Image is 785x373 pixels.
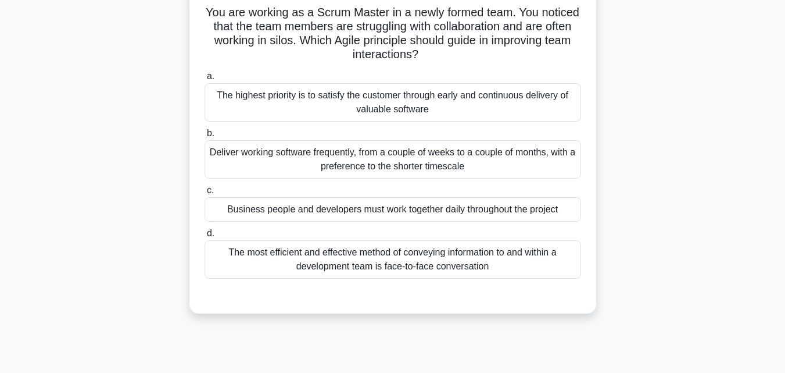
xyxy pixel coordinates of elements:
[207,185,214,195] span: c.
[205,140,581,179] div: Deliver working software frequently, from a couple of weeks to a couple of months, with a prefere...
[205,197,581,222] div: Business people and developers must work together daily throughout the project
[203,5,582,62] h5: You are working as a Scrum Master in a newly formed team. You noticed that the team members are s...
[207,128,214,138] span: b.
[207,228,214,238] span: d.
[207,71,214,81] span: a.
[205,83,581,122] div: The highest priority is to satisfy the customer through early and continuous delivery of valuable...
[205,240,581,279] div: The most efficient and effective method of conveying information to and within a development team...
